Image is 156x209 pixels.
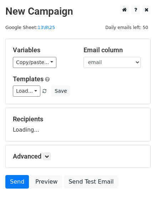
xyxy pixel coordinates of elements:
[13,57,56,68] a: Copy/paste...
[51,86,70,97] button: Save
[120,175,156,209] iframe: Chat Widget
[13,75,44,83] a: Templates
[5,5,151,18] h2: New Campaign
[64,175,118,189] a: Send Test Email
[5,25,55,30] small: Google Sheet:
[31,175,62,189] a: Preview
[103,25,151,30] a: Daily emails left: 50
[13,86,40,97] a: Load...
[13,115,143,134] div: Loading...
[13,46,73,54] h5: Variables
[84,46,144,54] h5: Email column
[13,115,143,123] h5: Recipients
[5,175,29,189] a: Send
[37,25,55,30] a: 13\8\25
[103,24,151,31] span: Daily emails left: 50
[13,152,143,160] h5: Advanced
